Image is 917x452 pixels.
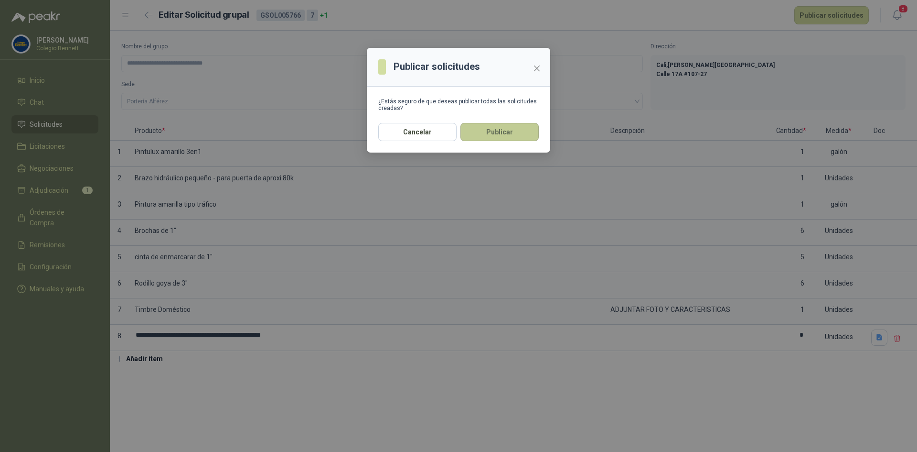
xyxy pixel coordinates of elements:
[529,61,544,76] button: Close
[533,65,541,72] span: close
[378,123,457,141] button: Cancelar
[394,59,480,74] h3: Publicar solicitudes
[378,98,539,111] div: ¿Estás seguro de que deseas publicar todas las solicitudes creadas?
[460,123,539,141] button: Publicar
